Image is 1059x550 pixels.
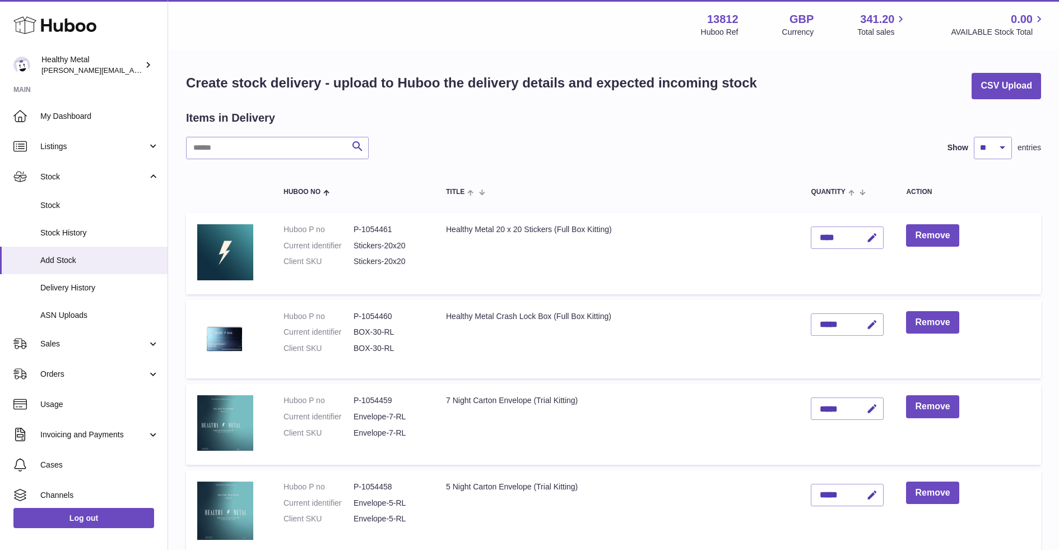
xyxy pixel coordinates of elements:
[354,428,424,438] dd: Envelope-7-RL
[354,343,424,354] dd: BOX-30-RL
[860,12,894,27] span: 341.20
[857,27,907,38] span: Total sales
[951,12,1046,38] a: 0.00 AVAILABLE Stock Total
[811,188,845,196] span: Quantity
[197,311,253,365] img: Healthy Metal Crash Lock Box (Full Box Kitting)
[40,141,147,152] span: Listings
[354,482,424,492] dd: P-1054458
[40,172,147,182] span: Stock
[284,412,354,422] dt: Current identifier
[284,311,354,322] dt: Huboo P no
[906,395,959,418] button: Remove
[435,213,800,294] td: Healthy Metal 20 x 20 Stickers (Full Box Kitting)
[354,311,424,322] dd: P-1054460
[782,27,814,38] div: Currency
[40,200,159,211] span: Stock
[446,188,465,196] span: Title
[40,111,159,122] span: My Dashboard
[197,395,253,450] img: 7 Night Carton Envelope (Trial Kitting)
[40,339,147,349] span: Sales
[284,327,354,338] dt: Current identifier
[40,460,159,470] span: Cases
[906,311,959,334] button: Remove
[284,343,354,354] dt: Client SKU
[284,482,354,492] dt: Huboo P no
[951,27,1046,38] span: AVAILABLE Stock Total
[707,12,738,27] strong: 13812
[186,74,757,92] h1: Create stock delivery - upload to Huboo the delivery details and expected incoming stock
[197,224,253,280] img: Healthy Metal 20 x 20 Stickers (Full Box Kitting)
[284,498,354,509] dt: Current identifier
[972,73,1041,99] button: CSV Upload
[284,256,354,267] dt: Client SKU
[947,142,968,153] label: Show
[40,228,159,238] span: Stock History
[284,224,354,235] dt: Huboo P no
[40,255,159,266] span: Add Stock
[40,490,159,501] span: Channels
[1011,12,1033,27] span: 0.00
[906,188,1030,196] div: Action
[40,369,147,380] span: Orders
[40,429,147,440] span: Invoicing and Payments
[186,110,275,126] h2: Items in Delivery
[354,256,424,267] dd: Stickers-20x20
[41,66,225,75] span: [PERSON_NAME][EMAIL_ADDRESS][DOMAIN_NAME]
[284,241,354,251] dt: Current identifier
[41,54,142,76] div: Healthy Metal
[284,395,354,406] dt: Huboo P no
[1018,142,1041,153] span: entries
[354,327,424,338] dd: BOX-30-RL
[13,57,30,73] img: jose@healthy-metal.com
[435,300,800,379] td: Healthy Metal Crash Lock Box (Full Box Kitting)
[435,384,800,464] td: 7 Night Carton Envelope (Trial Kitting)
[354,395,424,406] dd: P-1054459
[354,514,424,524] dd: Envelope-5-RL
[354,241,424,251] dd: Stickers-20x20
[906,482,959,505] button: Remove
[284,514,354,524] dt: Client SKU
[354,224,424,235] dd: P-1054461
[40,310,159,321] span: ASN Uploads
[789,12,814,27] strong: GBP
[197,482,253,540] img: 5 Night Carton Envelope (Trial Kitting)
[354,498,424,509] dd: Envelope-5-RL
[284,428,354,438] dt: Client SKU
[354,412,424,422] dd: Envelope-7-RL
[40,283,159,293] span: Delivery History
[13,508,154,528] a: Log out
[906,224,959,247] button: Remove
[284,188,321,196] span: Huboo no
[40,399,159,410] span: Usage
[857,12,907,38] a: 341.20 Total sales
[701,27,738,38] div: Huboo Ref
